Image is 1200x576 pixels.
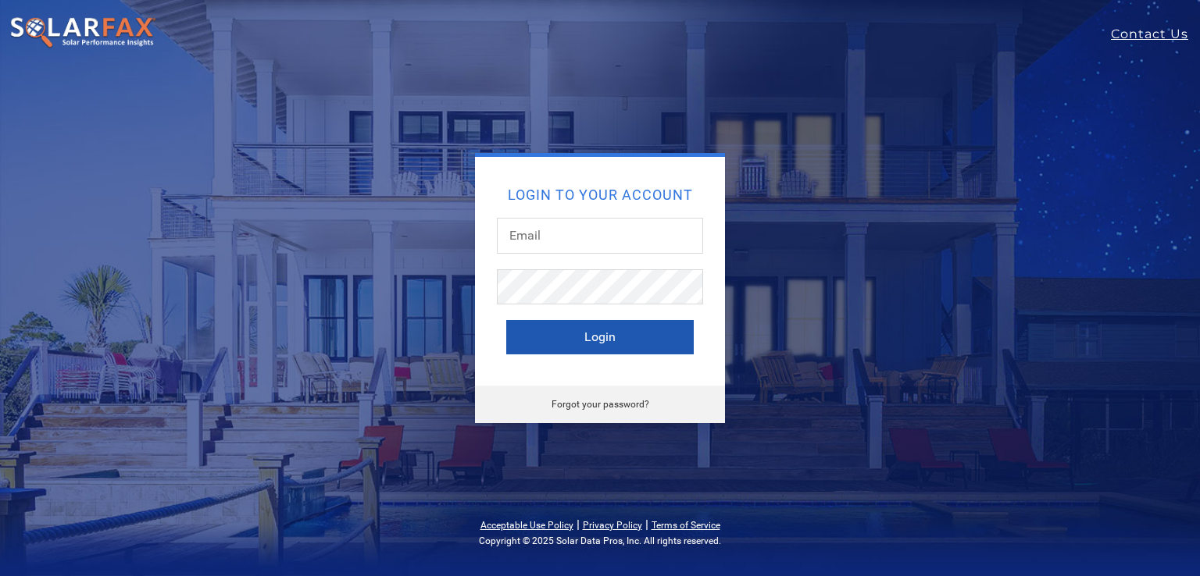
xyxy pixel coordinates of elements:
a: Contact Us [1111,25,1200,44]
a: Acceptable Use Policy [480,520,573,531]
a: Forgot your password? [552,399,649,410]
button: Login [506,320,694,354]
a: Terms of Service [652,520,720,531]
a: Privacy Policy [583,520,642,531]
span: | [645,517,648,532]
img: SolarFax [9,16,156,49]
h2: Login to your account [506,188,694,202]
input: Email [497,218,703,254]
span: | [577,517,580,532]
